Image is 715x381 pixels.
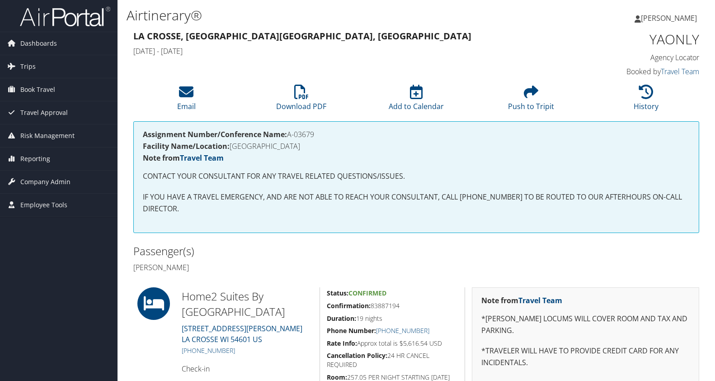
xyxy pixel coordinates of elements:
[327,339,458,348] h5: Approx total is $5,616.54 USD
[143,153,224,163] strong: Note from
[143,129,287,139] strong: Assignment Number/Conference Name:
[20,101,68,124] span: Travel Approval
[143,191,690,214] p: IF YOU HAVE A TRAVEL EMERGENCY, AND ARE NOT ABLE TO REACH YOUR CONSULTANT, CALL [PHONE_NUMBER] TO...
[20,194,67,216] span: Employee Tools
[20,124,75,147] span: Risk Management
[276,90,326,111] a: Download PDF
[481,295,562,305] strong: Note from
[133,243,409,259] h2: Passenger(s)
[20,148,50,170] span: Reporting
[348,289,386,297] span: Confirmed
[568,30,700,49] h1: YAONLY
[568,52,700,62] h4: Agency Locator
[20,6,110,27] img: airportal-logo.png
[641,13,697,23] span: [PERSON_NAME]
[20,171,71,193] span: Company Admin
[143,171,690,182] p: CONTACT YOUR CONSULTANT FOR ANY TRAVEL RELATED QUESTIONS/ISSUES.
[127,6,513,25] h1: Airtinerary®
[327,301,371,310] strong: Confirmation:
[143,143,690,150] h4: [GEOGRAPHIC_DATA]
[20,78,55,101] span: Book Travel
[133,46,555,56] h4: [DATE] - [DATE]
[481,313,690,336] p: *[PERSON_NAME] LOCUMS WILL COVER ROOM AND TAX AND PARKING.
[518,295,562,305] a: Travel Team
[143,141,230,151] strong: Facility Name/Location:
[327,289,348,297] strong: Status:
[634,90,659,111] a: History
[481,345,690,368] p: *TRAVELER WILL HAVE TO PROVIDE CREDIT CARD FOR ANY INCIDENTALS.
[661,67,699,76] a: Travel Team
[327,301,458,310] h5: 83887194
[327,326,376,335] strong: Phone Number:
[327,314,458,323] h5: 19 nights
[182,289,313,319] h2: Home2 Suites By [GEOGRAPHIC_DATA]
[568,67,700,76] h4: Booked by
[327,351,458,369] h5: 24 HR CANCEL REQUIRED
[20,32,57,55] span: Dashboards
[182,346,235,355] a: [PHONE_NUMBER]
[177,90,196,111] a: Email
[182,324,302,344] a: [STREET_ADDRESS][PERSON_NAME]LA CROSSE WI 54601 US
[143,131,690,138] h4: A-03679
[389,90,444,111] a: Add to Calendar
[180,153,224,163] a: Travel Team
[635,5,706,32] a: [PERSON_NAME]
[508,90,554,111] a: Push to Tripit
[327,339,357,348] strong: Rate Info:
[182,364,313,374] h4: Check-in
[133,30,471,42] strong: La Crosse, [GEOGRAPHIC_DATA] [GEOGRAPHIC_DATA], [GEOGRAPHIC_DATA]
[376,326,429,335] a: [PHONE_NUMBER]
[133,262,409,272] h4: [PERSON_NAME]
[327,351,387,360] strong: Cancellation Policy:
[20,55,36,78] span: Trips
[327,314,356,323] strong: Duration:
